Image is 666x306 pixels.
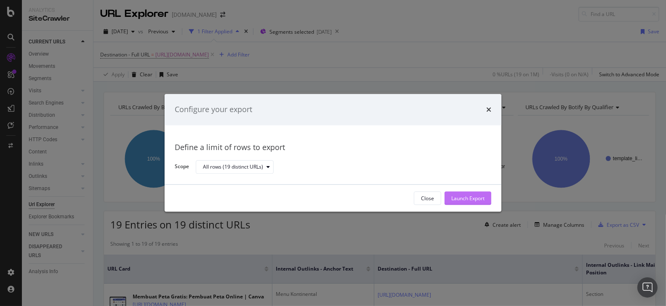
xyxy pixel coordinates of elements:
div: Open Intercom Messenger [637,277,658,298]
div: modal [165,94,501,212]
button: Close [414,192,441,205]
div: All rows (19 distinct URLs) [203,164,263,169]
div: Close [421,195,434,202]
div: times [486,104,491,115]
label: Scope [175,163,189,172]
button: All rows (19 distinct URLs) [196,160,274,174]
div: Launch Export [451,195,485,202]
div: Configure your export [175,104,252,115]
div: Define a limit of rows to export [175,142,491,153]
button: Launch Export [445,192,491,205]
